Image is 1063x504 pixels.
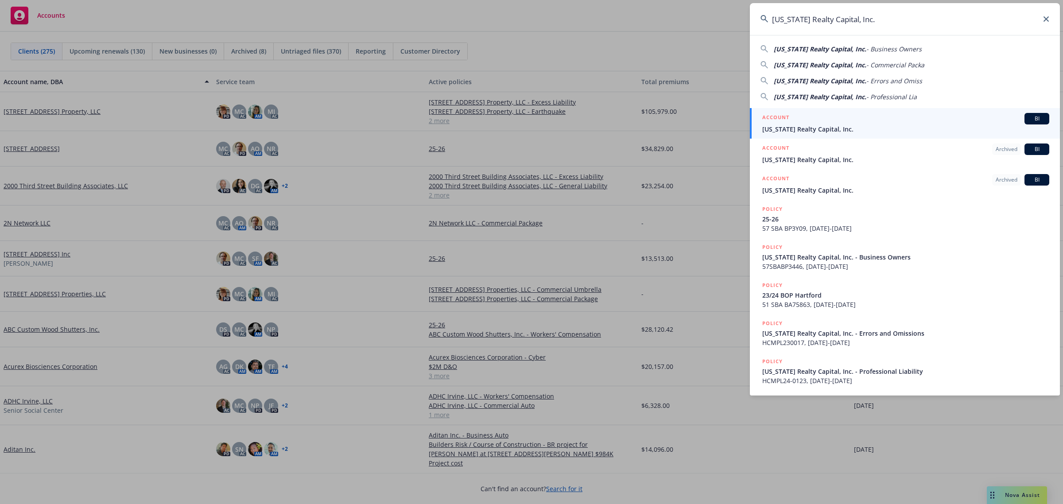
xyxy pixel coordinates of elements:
a: POLICY23/24 BOP Hartford51 SBA BA75863, [DATE]-[DATE] [750,276,1060,314]
span: [US_STATE] Realty Capital, Inc. - Business Owners [762,252,1049,262]
h5: POLICY [762,281,783,290]
a: ACCOUNTArchivedBI[US_STATE] Realty Capital, Inc. [750,169,1060,200]
span: [US_STATE] Realty Capital, Inc. - Professional Liability [762,367,1049,376]
span: 25-26 [762,214,1049,224]
a: POLICY[US_STATE] Realty Capital, Inc. - Professional LiabilityHCMPL24-0123, [DATE]-[DATE] [750,352,1060,390]
span: HCMPL24-0123, [DATE]-[DATE] [762,376,1049,385]
h5: POLICY [762,319,783,328]
span: - Professional Lia [866,93,917,101]
span: [US_STATE] Realty Capital, Inc. [762,155,1049,164]
h5: POLICY [762,243,783,252]
span: [US_STATE] Realty Capital, Inc. - Errors and Omissions [762,329,1049,338]
span: - Business Owners [866,45,922,53]
span: 51 SBA BA75863, [DATE]-[DATE] [762,300,1049,309]
a: POLICY[US_STATE] Realty Capital, Inc. - Errors and OmissionsHCMPL230017, [DATE]-[DATE] [750,314,1060,352]
a: POLICY25-2657 SBA BP3Y09, [DATE]-[DATE] [750,200,1060,238]
span: [US_STATE] Realty Capital, Inc. [774,77,866,85]
a: ACCOUNTArchivedBI[US_STATE] Realty Capital, Inc. [750,139,1060,169]
span: [US_STATE] Realty Capital, Inc. [762,186,1049,195]
span: Archived [996,145,1017,153]
h5: ACCOUNT [762,174,789,185]
span: BI [1028,145,1046,153]
h5: POLICY [762,205,783,213]
span: - Commercial Packa [866,61,924,69]
span: [US_STATE] Realty Capital, Inc. [762,124,1049,134]
h5: ACCOUNT [762,113,789,124]
span: 57SBABP3446, [DATE]-[DATE] [762,262,1049,271]
a: POLICY[US_STATE] Realty Capital, Inc. - Business Owners57SBABP3446, [DATE]-[DATE] [750,238,1060,276]
input: Search... [750,3,1060,35]
span: BI [1028,176,1046,184]
span: - Errors and Omiss [866,77,922,85]
span: [US_STATE] Realty Capital, Inc. [774,93,866,101]
span: 23/24 BOP Hartford [762,291,1049,300]
span: [US_STATE] Realty Capital, Inc. [774,61,866,69]
span: BI [1028,115,1046,123]
h5: POLICY [762,357,783,366]
span: Archived [996,176,1017,184]
span: 57 SBA BP3Y09, [DATE]-[DATE] [762,224,1049,233]
span: HCMPL230017, [DATE]-[DATE] [762,338,1049,347]
span: [US_STATE] Realty Capital, Inc. [774,45,866,53]
a: ACCOUNTBI[US_STATE] Realty Capital, Inc. [750,108,1060,139]
h5: ACCOUNT [762,143,789,154]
